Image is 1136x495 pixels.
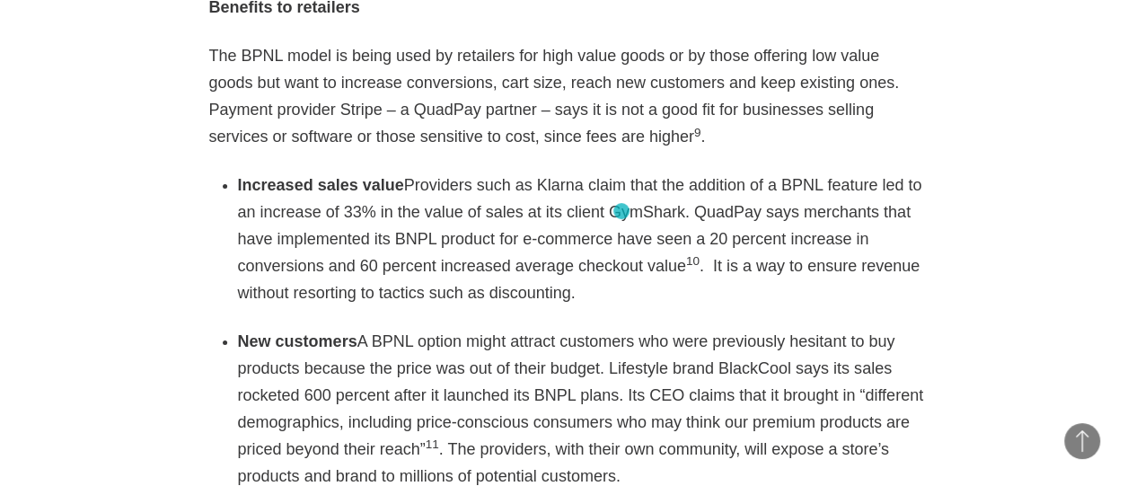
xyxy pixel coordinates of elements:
strong: New customers [238,332,357,350]
button: Back to Top [1064,423,1100,459]
li: A BPNL option might attract customers who were previously hesitant to buy products because the pr... [238,328,928,490]
strong: Increased sales value [238,176,404,194]
li: Providers such as Klarna claim that the addition of a BPNL feature led to an increase of 33% in t... [238,172,928,306]
sup: 9 [694,126,701,139]
sup: 11 [426,438,439,451]
sup: 10 [686,254,700,268]
p: The BPNL model is being used by retailers for high value goods or by those offering low value goo... [209,42,928,150]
